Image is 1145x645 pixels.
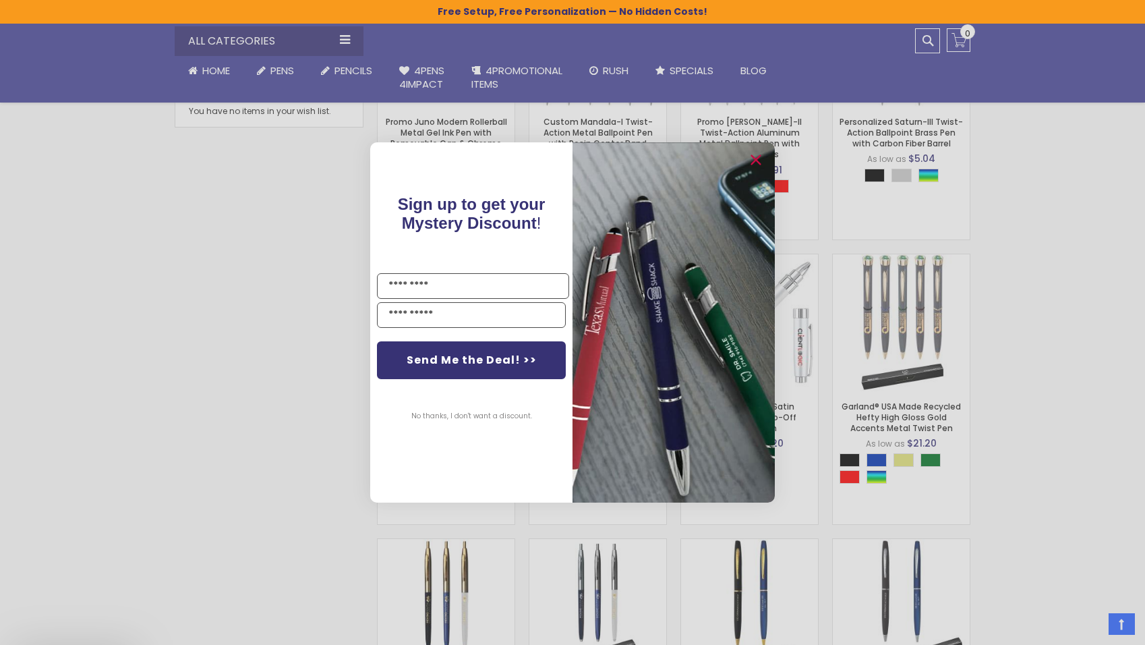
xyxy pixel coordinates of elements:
[572,142,775,502] img: pop-up-image
[405,399,539,433] button: No thanks, I don't want a discount.
[377,341,566,379] button: Send Me the Deal! >>
[745,149,767,171] button: Close dialog
[398,195,546,232] span: Sign up to get your Mystery Discount
[398,195,546,232] span: !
